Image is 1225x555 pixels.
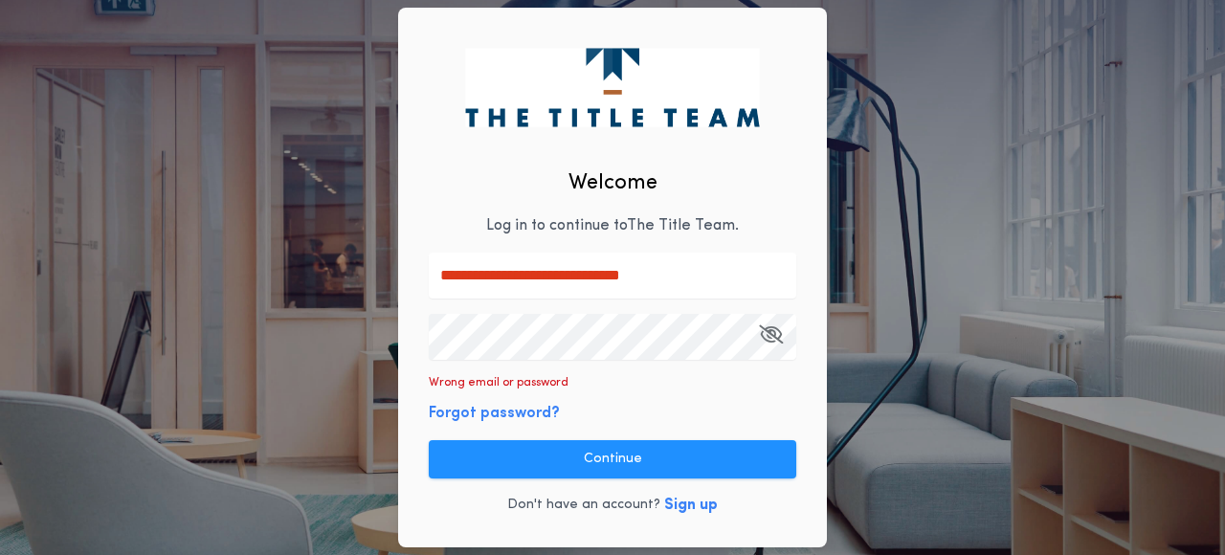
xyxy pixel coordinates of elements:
img: logo [465,48,759,126]
button: Sign up [664,494,718,517]
button: Continue [429,440,796,478]
h2: Welcome [568,167,657,199]
p: Wrong email or password [429,375,568,390]
p: Don't have an account? [507,496,660,515]
button: Forgot password? [429,402,560,425]
p: Log in to continue to The Title Team . [486,214,739,237]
